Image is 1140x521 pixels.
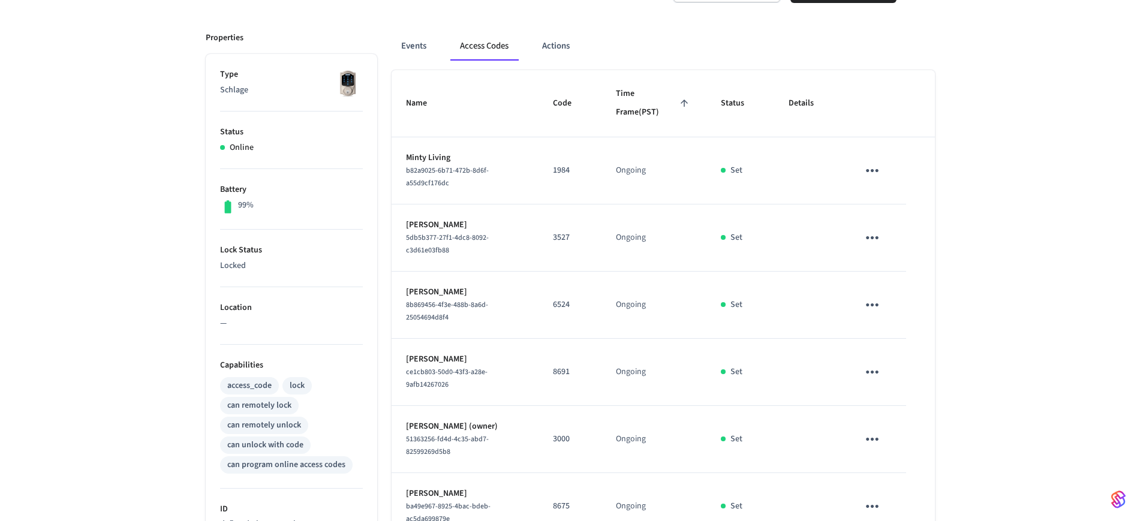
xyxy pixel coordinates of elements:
div: can remotely lock [227,399,291,412]
p: Status [220,126,363,138]
p: ID [220,503,363,516]
div: access_code [227,380,272,392]
span: Name [406,94,443,113]
td: Ongoing [601,339,706,406]
p: Set [730,164,742,177]
span: 51363256-fd4d-4c35-abd7-82599269d5b8 [406,434,489,457]
button: Actions [533,32,579,61]
img: SeamLogoGradient.69752ec5.svg [1111,490,1126,509]
span: b82a9025-6b71-472b-8d6f-a55d9cf176dc [406,165,489,188]
span: Time Frame(PST) [616,85,692,122]
p: Type [220,68,363,81]
span: Details [789,94,829,113]
div: can remotely unlock [227,419,301,432]
p: Online [230,141,254,154]
td: Ongoing [601,137,706,204]
p: Locked [220,260,363,272]
span: 8b869456-4f3e-488b-8a6d-25054694d8f4 [406,300,488,323]
p: Set [730,433,742,445]
p: Minty Living [406,152,525,164]
p: Schlage [220,84,363,97]
p: — [220,317,363,330]
p: [PERSON_NAME] [406,487,525,500]
p: Set [730,299,742,311]
p: 3000 [553,433,587,445]
button: Access Codes [450,32,518,61]
div: can unlock with code [227,439,303,451]
p: [PERSON_NAME] [406,353,525,366]
p: Properties [206,32,243,44]
p: 1984 [553,164,587,177]
p: Set [730,231,742,244]
td: Ongoing [601,406,706,473]
p: Lock Status [220,244,363,257]
td: Ongoing [601,204,706,272]
p: [PERSON_NAME] [406,219,525,231]
p: Location [220,302,363,314]
img: Schlage Sense Smart Deadbolt with Camelot Trim, Front [333,68,363,98]
p: [PERSON_NAME] [406,286,525,299]
div: can program online access codes [227,459,345,471]
p: 8675 [553,500,587,513]
p: Battery [220,183,363,196]
button: Events [392,32,436,61]
span: Status [721,94,760,113]
p: Set [730,366,742,378]
p: 99% [238,199,254,212]
span: ce1cb803-50d0-43f3-a28e-9afb14267026 [406,367,488,390]
div: ant example [392,32,935,61]
p: 6524 [553,299,587,311]
p: [PERSON_NAME] (owner) [406,420,525,433]
p: 3527 [553,231,587,244]
td: Ongoing [601,272,706,339]
span: 5db5b377-27f1-4dc8-8092-c3d61e03fb88 [406,233,489,255]
div: lock [290,380,305,392]
p: Set [730,500,742,513]
span: Code [553,94,587,113]
p: 8691 [553,366,587,378]
p: Capabilities [220,359,363,372]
